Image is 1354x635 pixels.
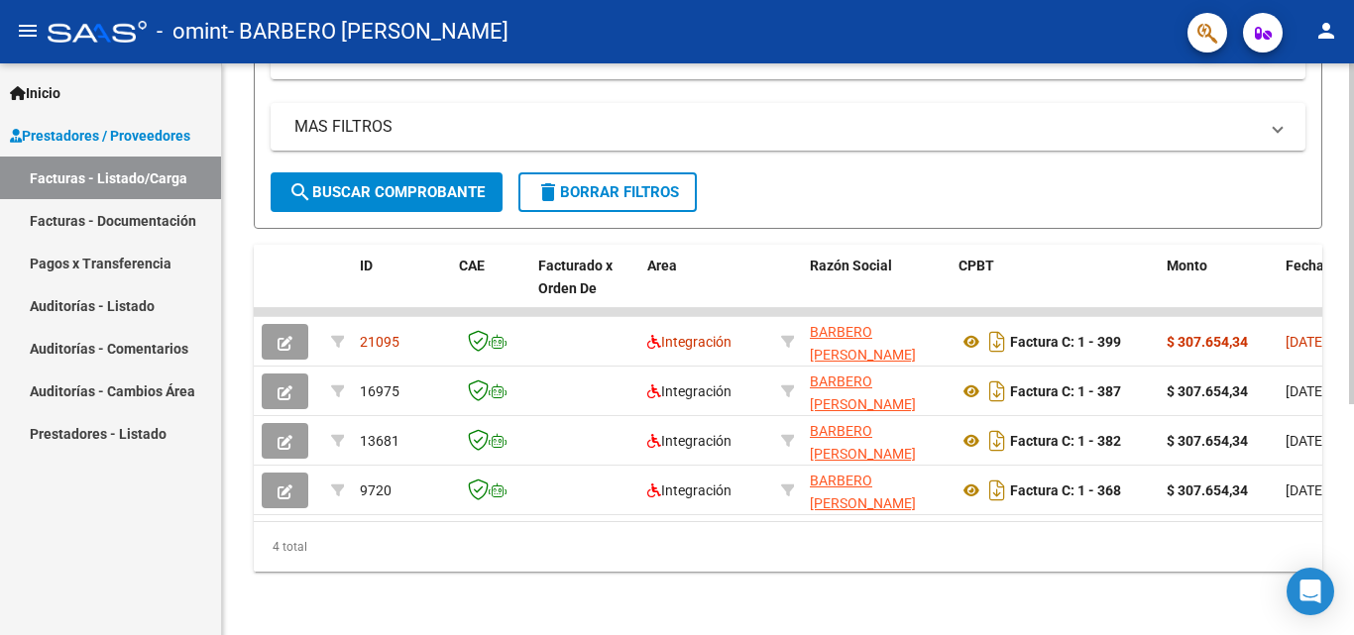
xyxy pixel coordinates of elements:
[984,425,1010,457] i: Descargar documento
[1286,383,1326,399] span: [DATE]
[1010,482,1121,498] strong: Factura C: 1 - 368
[1286,334,1326,350] span: [DATE]
[1314,19,1338,43] mat-icon: person
[810,473,916,511] span: BARBERO [PERSON_NAME]
[1159,245,1278,332] datatable-header-cell: Monto
[810,423,916,462] span: BARBERO [PERSON_NAME]
[360,258,373,273] span: ID
[254,522,1322,572] div: 4 total
[951,245,1159,332] datatable-header-cell: CPBT
[810,370,943,412] div: 27395011540
[518,172,697,212] button: Borrar Filtros
[288,183,485,201] span: Buscar Comprobante
[647,482,732,498] span: Integración
[1167,482,1248,498] strong: $ 307.654,34
[271,103,1305,151] mat-expansion-panel-header: MAS FILTROS
[360,383,399,399] span: 16975
[647,383,732,399] span: Integración
[639,245,773,332] datatable-header-cell: Area
[157,10,228,53] span: - omint
[810,470,943,511] div: 27395011540
[10,82,60,104] span: Inicio
[1010,433,1121,449] strong: Factura C: 1 - 382
[1167,334,1248,350] strong: $ 307.654,34
[1167,433,1248,449] strong: $ 307.654,34
[984,326,1010,358] i: Descargar documento
[1167,383,1248,399] strong: $ 307.654,34
[536,183,679,201] span: Borrar Filtros
[10,125,190,147] span: Prestadores / Proveedores
[288,180,312,204] mat-icon: search
[959,258,994,273] span: CPBT
[810,321,943,363] div: 27395011540
[352,245,451,332] datatable-header-cell: ID
[802,245,951,332] datatable-header-cell: Razón Social
[530,245,639,332] datatable-header-cell: Facturado x Orden De
[647,334,732,350] span: Integración
[271,172,503,212] button: Buscar Comprobante
[360,334,399,350] span: 21095
[228,10,508,53] span: - BARBERO [PERSON_NAME]
[810,258,892,273] span: Razón Social
[451,245,530,332] datatable-header-cell: CAE
[810,373,916,412] span: BARBERO [PERSON_NAME]
[1167,258,1207,273] span: Monto
[647,258,677,273] span: Area
[1010,383,1121,399] strong: Factura C: 1 - 387
[810,420,943,462] div: 27395011540
[647,433,732,449] span: Integración
[1286,433,1326,449] span: [DATE]
[294,116,1258,138] mat-panel-title: MAS FILTROS
[459,258,485,273] span: CAE
[360,433,399,449] span: 13681
[1286,482,1326,498] span: [DATE]
[810,324,916,363] span: BARBERO [PERSON_NAME]
[984,375,1010,407] i: Descargar documento
[16,19,40,43] mat-icon: menu
[360,482,392,498] span: 9720
[1287,568,1334,615] div: Open Intercom Messenger
[536,180,560,204] mat-icon: delete
[1010,334,1121,350] strong: Factura C: 1 - 399
[538,258,613,296] span: Facturado x Orden De
[984,475,1010,506] i: Descargar documento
